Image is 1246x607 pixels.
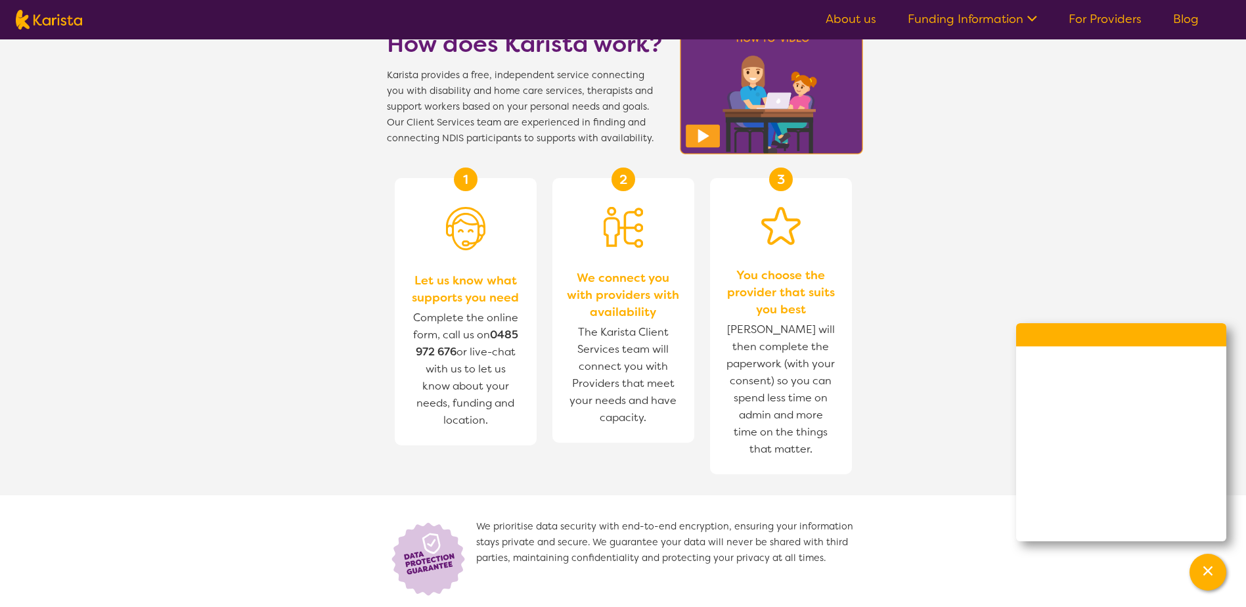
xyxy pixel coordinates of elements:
[1190,554,1226,591] button: Channel Menu
[566,321,681,430] span: The Karista Client Services team will connect you with Providers that meet your needs and have ca...
[769,168,793,191] div: 3
[1069,392,1119,411] span: Call us
[1016,502,1226,541] a: Web link opens in a new tab.
[723,318,839,461] span: [PERSON_NAME] will then complete the paperwork (with your consent) so you can spend less time on ...
[908,11,1037,27] a: Funding Information
[1069,11,1142,27] a: For Providers
[1016,323,1226,541] div: Channel Menu
[676,20,868,158] img: Karista video
[408,272,523,306] span: Let us know what supports you need
[723,267,839,318] span: You choose the provider that suits you best
[454,168,478,191] div: 1
[16,10,82,30] img: Karista logo
[476,519,860,598] span: We prioritise data security with end-to-end encryption, ensuring your information stays private a...
[446,207,485,250] img: Person with headset icon
[1069,512,1135,531] span: WhatsApp
[761,207,801,245] img: Star icon
[1069,432,1131,451] span: Live Chat
[1173,11,1199,27] a: Blog
[387,28,663,60] h1: How does Karista work?
[566,269,681,321] span: We connect you with providers with availability
[387,519,476,598] img: Lock icon
[1016,382,1226,541] ul: Choose channel
[1032,336,1211,352] h2: Welcome to Karista!
[826,11,876,27] a: About us
[612,168,635,191] div: 2
[604,207,643,248] img: Person being matched to services icon
[413,311,518,427] span: Complete the online form, call us on or live-chat with us to let us know about your needs, fundin...
[1069,472,1132,491] span: Facebook
[1032,357,1211,369] p: How can we help you [DATE]?
[387,68,663,146] span: Karista provides a free, independent service connecting you with disability and home care service...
